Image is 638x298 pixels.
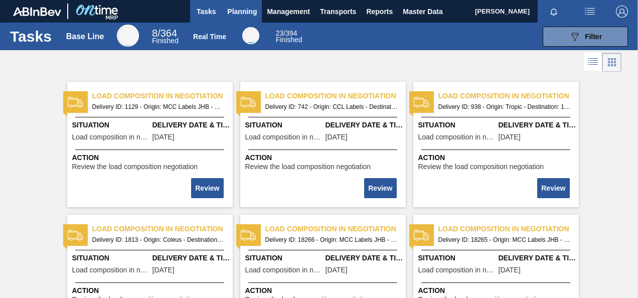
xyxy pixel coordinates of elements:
[72,266,150,274] span: Load composition in negotiation
[438,234,571,245] span: Delivery ID: 18265 - Origin: MCC Labels JHB - Destination: 1SD
[365,177,397,199] div: Complete task: 2199607
[403,6,442,18] span: Master Data
[499,266,521,274] span: 08/16/2025,
[438,91,579,101] span: Load composition in negotiation
[414,95,429,110] img: status
[92,234,225,245] span: Delivery ID: 1813 - Origin: Coleus - Destination: 1SD
[438,101,571,112] span: Delivery ID: 938 - Origin: Tropic - Destination: 1SD
[241,95,256,110] img: status
[192,177,224,199] div: Complete task: 2199606
[92,91,233,101] span: Load composition in negotiation
[227,6,257,18] span: Planning
[499,253,576,263] span: Delivery Date & Time
[72,285,230,296] span: Action
[276,36,302,44] span: Finished
[499,120,576,130] span: Delivery Date & Time
[326,120,403,130] span: Delivery Date & Time
[72,253,150,263] span: Situation
[245,163,371,171] span: Review the load composition negotiation
[152,120,230,130] span: Delivery Date & Time
[326,133,348,141] span: 01/27/2023,
[418,120,496,130] span: Situation
[152,28,157,39] span: 8
[265,234,398,245] span: Delivery ID: 18266 - Origin: MCC Labels JHB - Destination: 1SD
[72,163,198,171] span: Review the load composition negotiation
[414,228,429,243] img: status
[72,133,150,141] span: Load composition in negotiation
[68,228,83,243] img: status
[245,133,323,141] span: Load composition in negotiation
[245,266,323,274] span: Load composition in negotiation
[152,29,179,44] div: Base Line
[585,33,602,41] span: Filter
[92,224,233,234] span: Load composition in negotiation
[265,224,406,234] span: Load composition in negotiation
[92,101,225,112] span: Delivery ID: 1129 - Origin: MCC Labels JHB - Destination: 1SD
[418,133,496,141] span: Load composition in negotiation
[245,285,403,296] span: Action
[584,6,596,18] img: userActions
[499,133,521,141] span: 03/13/2023,
[320,6,356,18] span: Transports
[242,27,259,44] div: Real Time
[538,5,570,19] button: Notifications
[265,101,398,112] span: Delivery ID: 742 - Origin: CCL Labels - Destination: 1SD
[326,266,348,274] span: 08/20/2025,
[438,224,579,234] span: Load composition in negotiation
[418,266,496,274] span: Load composition in negotiation
[66,32,104,41] div: Base Line
[602,53,621,72] div: Card Vision
[117,25,139,47] div: Base Line
[152,253,230,263] span: Delivery Date & Time
[245,153,403,163] span: Action
[195,6,217,18] span: Tasks
[245,120,323,130] span: Situation
[152,133,175,141] span: 03/31/2023,
[366,6,393,18] span: Reports
[267,6,310,18] span: Management
[152,37,179,45] span: Finished
[72,120,150,130] span: Situation
[191,178,223,198] button: Review
[538,177,570,199] div: Complete task: 2199608
[245,253,323,263] span: Situation
[418,285,576,296] span: Action
[418,153,576,163] span: Action
[152,28,177,39] span: / 364
[616,6,628,18] img: Logout
[276,30,302,43] div: Real Time
[418,163,544,171] span: Review the load composition negotiation
[152,266,175,274] span: 06/02/2023,
[584,53,602,72] div: List Vision
[193,33,226,41] div: Real Time
[276,29,297,37] span: / 394
[537,178,569,198] button: Review
[241,228,256,243] img: status
[265,91,406,101] span: Load composition in negotiation
[72,153,230,163] span: Action
[13,7,61,16] img: TNhmsLtSVTkK8tSr43FrP2fwEKptu5GPRR3wAAAABJRU5ErkJggg==
[68,95,83,110] img: status
[418,253,496,263] span: Situation
[326,253,403,263] span: Delivery Date & Time
[276,29,284,37] span: 23
[364,178,396,198] button: Review
[10,31,52,42] h1: Tasks
[543,27,628,47] button: Filter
